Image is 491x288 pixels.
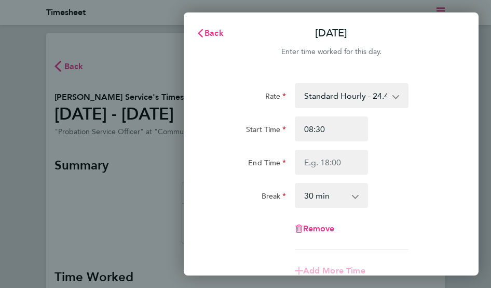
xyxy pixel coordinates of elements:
button: Back [186,23,234,44]
input: E.g. 18:00 [295,150,368,175]
label: End Time [248,158,286,171]
div: Enter time worked for this day. [184,46,479,58]
label: Break [262,191,287,204]
input: E.g. 08:00 [295,116,368,141]
label: Start Time [246,125,287,137]
p: [DATE] [315,26,347,41]
button: Remove [295,225,335,233]
span: Remove [303,224,335,233]
label: Rate [265,91,287,104]
span: Back [204,28,224,38]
